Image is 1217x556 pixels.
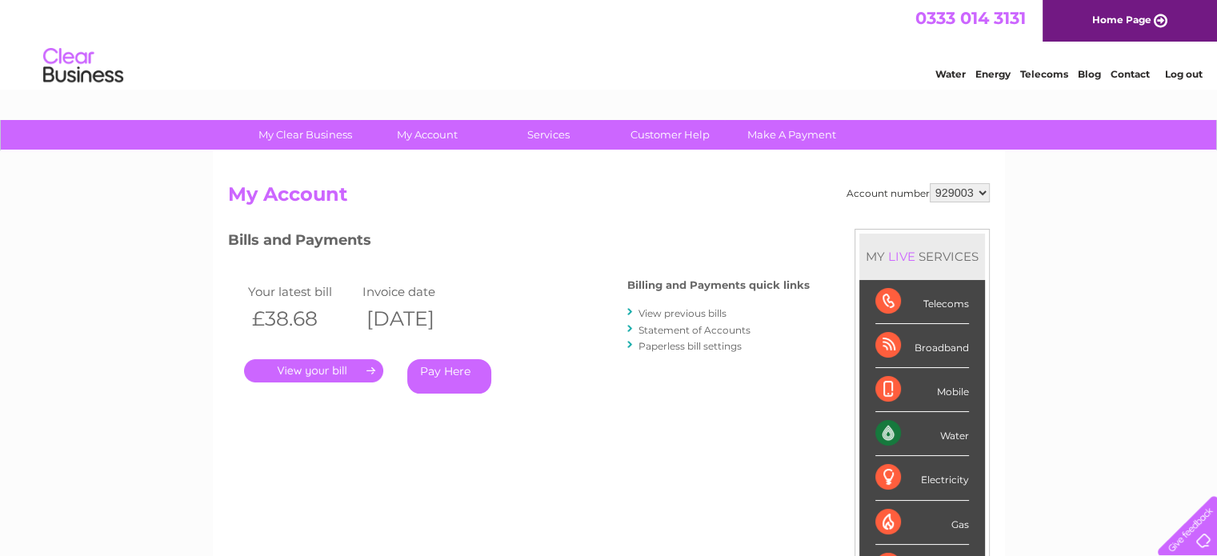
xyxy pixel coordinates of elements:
div: Telecoms [875,280,969,324]
div: Electricity [875,456,969,500]
td: Invoice date [358,281,474,302]
a: Telecoms [1020,68,1068,80]
div: Broadband [875,324,969,368]
a: View previous bills [639,307,727,319]
img: logo.png [42,42,124,90]
h2: My Account [228,183,990,214]
div: Mobile [875,368,969,412]
th: £38.68 [244,302,359,335]
div: MY SERVICES [859,234,985,279]
h4: Billing and Payments quick links [627,279,810,291]
a: Services [482,120,615,150]
a: Blog [1078,68,1101,80]
a: Pay Here [407,359,491,394]
td: Your latest bill [244,281,359,302]
a: . [244,359,383,382]
a: Energy [975,68,1011,80]
a: Log out [1164,68,1202,80]
a: Paperless bill settings [639,340,742,352]
div: Gas [875,501,969,545]
div: LIVE [885,249,919,264]
th: [DATE] [358,302,474,335]
a: Contact [1111,68,1150,80]
a: 0333 014 3131 [915,8,1026,28]
a: Customer Help [604,120,736,150]
a: My Account [361,120,493,150]
a: Statement of Accounts [639,324,751,336]
div: Water [875,412,969,456]
div: Clear Business is a trading name of Verastar Limited (registered in [GEOGRAPHIC_DATA] No. 3667643... [231,9,987,78]
h3: Bills and Payments [228,229,810,257]
a: Make A Payment [726,120,858,150]
a: My Clear Business [239,120,371,150]
a: Water [935,68,966,80]
div: Account number [847,183,990,202]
